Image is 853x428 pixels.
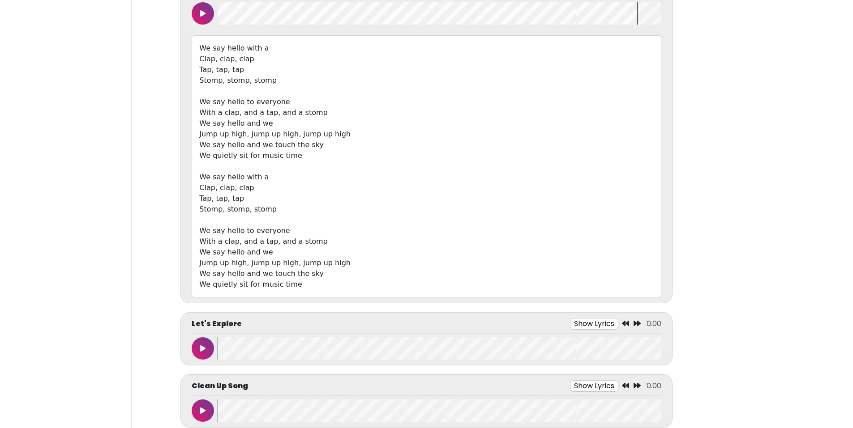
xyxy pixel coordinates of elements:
p: Let's Explore [192,318,242,329]
span: 0.00 [647,318,661,329]
div: We say hello with a Clap, clap, clap Tap, tap, tap Stomp, stomp, stomp We say hello to everyone W... [192,35,661,297]
button: Show Lyrics [570,380,618,392]
button: Show Lyrics [570,318,618,330]
p: Clean Up Song [192,381,248,391]
span: 0.00 [647,381,661,391]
